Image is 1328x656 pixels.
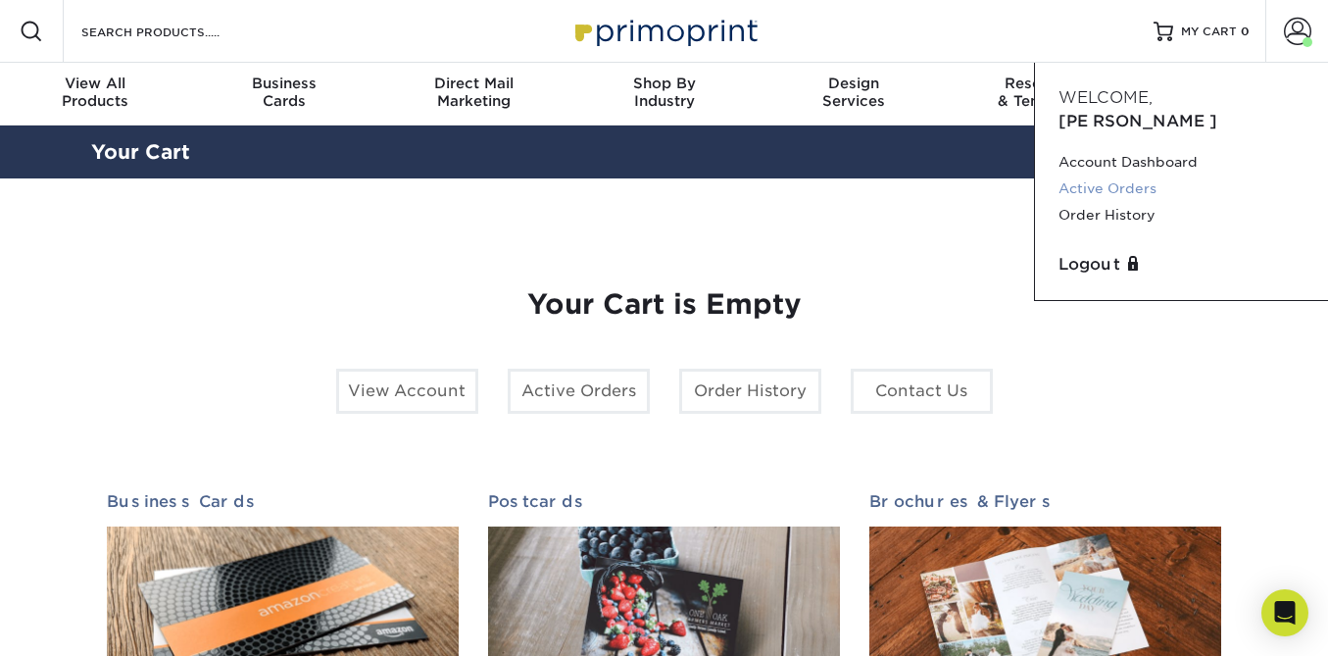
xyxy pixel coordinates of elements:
div: Services [759,75,949,110]
a: Order History [1058,202,1304,228]
div: Industry [569,75,760,110]
a: BusinessCards [190,63,380,126]
span: Direct Mail [379,75,569,92]
span: Design [759,75,949,92]
h2: Postcards [488,492,840,511]
span: Business [190,75,380,92]
img: Primoprint [566,10,762,52]
a: DesignServices [759,63,949,126]
iframe: Google Customer Reviews [5,596,167,649]
h1: Your Cart is Empty [107,288,1222,322]
a: Resources& Templates [949,63,1139,126]
span: Shop By [569,75,760,92]
a: Shop ByIndustry [569,63,760,126]
div: Cards [190,75,380,110]
a: Direct MailMarketing [379,63,569,126]
h2: Business Cards [107,492,459,511]
a: View Account [336,369,478,414]
div: Open Intercom Messenger [1261,589,1308,636]
span: Welcome, [1058,88,1153,107]
span: 0 [1241,25,1250,38]
input: SEARCH PRODUCTS..... [79,20,271,43]
a: Account Dashboard [1058,149,1304,176]
a: Order History [679,369,821,414]
a: Logout [1058,253,1304,277]
span: Resources [949,75,1139,92]
div: & Templates [949,75,1139,110]
a: Active Orders [1058,176,1304,202]
h2: Brochures & Flyers [869,492,1221,511]
a: Your Cart [91,140,190,164]
span: [PERSON_NAME] [1058,112,1217,130]
a: Contact Us [851,369,993,414]
span: MY CART [1181,24,1237,40]
a: Active Orders [508,369,650,414]
div: Marketing [379,75,569,110]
